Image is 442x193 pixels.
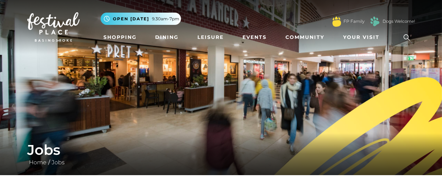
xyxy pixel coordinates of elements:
[101,31,139,44] a: Shopping
[340,31,386,44] a: Your Visit
[343,18,364,25] a: FP Family
[343,34,379,41] span: Your Visit
[283,31,327,44] a: Community
[101,13,181,25] button: Open [DATE] 9.30am-7pm
[113,16,149,22] span: Open [DATE]
[22,142,420,167] div: /
[383,18,415,25] a: Dogs Welcome!
[240,31,269,44] a: Events
[195,31,226,44] a: Leisure
[152,31,181,44] a: Dining
[27,142,415,158] h1: Jobs
[27,12,80,42] img: Festival Place Logo
[27,159,48,166] a: Home
[152,16,179,22] span: 9.30am-7pm
[50,159,66,166] a: Jobs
